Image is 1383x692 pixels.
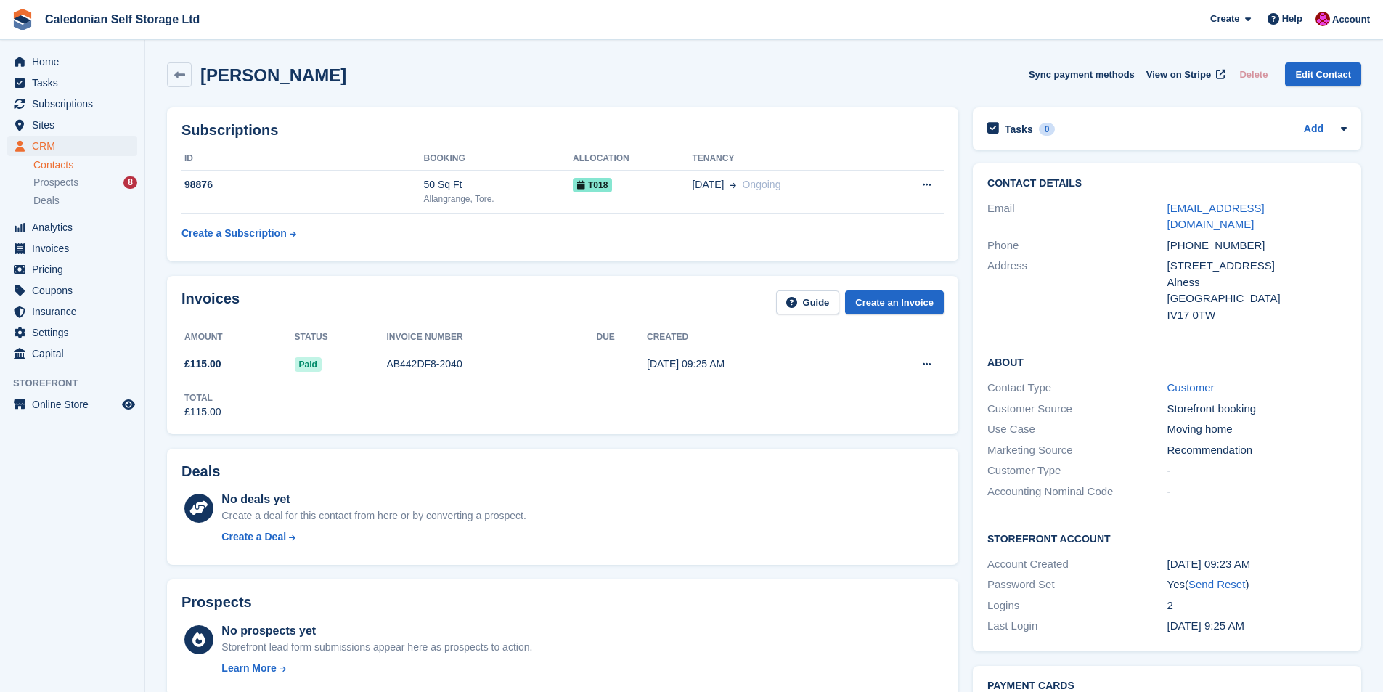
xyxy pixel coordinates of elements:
[987,442,1167,459] div: Marketing Source
[647,326,860,349] th: Created
[295,326,387,349] th: Status
[423,177,573,192] div: 50 Sq Ft
[181,220,296,247] a: Create a Subscription
[1285,62,1361,86] a: Edit Contact
[987,421,1167,438] div: Use Case
[987,354,1347,369] h2: About
[987,258,1167,323] div: Address
[423,192,573,205] div: Allangrange, Tore.
[1233,62,1273,86] button: Delete
[32,73,119,93] span: Tasks
[1167,274,1347,291] div: Alness
[32,280,119,301] span: Coupons
[221,529,286,545] div: Create a Deal
[32,217,119,237] span: Analytics
[692,147,879,171] th: Tenancy
[647,357,860,372] div: [DATE] 09:25 AM
[987,618,1167,635] div: Last Login
[39,7,205,31] a: Caledonian Self Storage Ltd
[181,463,220,480] h2: Deals
[692,177,724,192] span: [DATE]
[7,52,137,72] a: menu
[1167,619,1244,632] time: 2025-07-30 08:25:53 UTC
[1005,123,1033,136] h2: Tasks
[123,176,137,189] div: 8
[1188,578,1245,590] a: Send Reset
[987,237,1167,254] div: Phone
[13,376,144,391] span: Storefront
[221,508,526,524] div: Create a deal for this contact from here or by converting a prospect.
[1167,237,1347,254] div: [PHONE_NUMBER]
[120,396,137,413] a: Preview store
[845,290,944,314] a: Create an Invoice
[7,394,137,415] a: menu
[184,404,221,420] div: £115.00
[221,529,526,545] a: Create a Deal
[221,622,532,640] div: No prospects yet
[32,259,119,280] span: Pricing
[7,322,137,343] a: menu
[1167,556,1347,573] div: [DATE] 09:23 AM
[987,680,1347,692] h2: Payment cards
[32,115,119,135] span: Sites
[181,147,423,171] th: ID
[181,226,287,241] div: Create a Subscription
[386,357,596,372] div: AB442DF8-2040
[1167,290,1347,307] div: [GEOGRAPHIC_DATA]
[1167,307,1347,324] div: IV17 0TW
[295,357,322,372] span: Paid
[32,322,119,343] span: Settings
[1167,463,1347,479] div: -
[1146,68,1211,82] span: View on Stripe
[33,158,137,172] a: Contacts
[221,661,276,676] div: Learn More
[32,94,119,114] span: Subscriptions
[1141,62,1228,86] a: View on Stripe
[987,577,1167,593] div: Password Set
[7,115,137,135] a: menu
[386,326,596,349] th: Invoice number
[7,217,137,237] a: menu
[987,178,1347,190] h2: Contact Details
[32,301,119,322] span: Insurance
[1332,12,1370,27] span: Account
[33,176,78,190] span: Prospects
[1185,578,1249,590] span: ( )
[181,122,944,139] h2: Subscriptions
[221,491,526,508] div: No deals yet
[776,290,840,314] a: Guide
[7,259,137,280] a: menu
[32,394,119,415] span: Online Store
[7,73,137,93] a: menu
[987,200,1167,233] div: Email
[7,343,137,364] a: menu
[1167,381,1215,394] a: Customer
[1167,484,1347,500] div: -
[33,194,60,208] span: Deals
[7,301,137,322] a: menu
[1282,12,1302,26] span: Help
[1167,258,1347,274] div: [STREET_ADDRESS]
[987,531,1347,545] h2: Storefront Account
[987,463,1167,479] div: Customer Type
[184,391,221,404] div: Total
[33,175,137,190] a: Prospects 8
[987,484,1167,500] div: Accounting Nominal Code
[573,147,692,171] th: Allocation
[181,594,252,611] h2: Prospects
[987,556,1167,573] div: Account Created
[221,640,532,655] div: Storefront lead form submissions appear here as prospects to action.
[1210,12,1239,26] span: Create
[32,52,119,72] span: Home
[181,290,240,314] h2: Invoices
[200,65,346,85] h2: [PERSON_NAME]
[1167,598,1347,614] div: 2
[1315,12,1330,26] img: Donald Mathieson
[12,9,33,30] img: stora-icon-8386f47178a22dfd0bd8f6a31ec36ba5ce8667c1dd55bd0f319d3a0aa187defe.svg
[596,326,647,349] th: Due
[181,177,423,192] div: 98876
[32,238,119,259] span: Invoices
[7,238,137,259] a: menu
[1167,442,1347,459] div: Recommendation
[7,280,137,301] a: menu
